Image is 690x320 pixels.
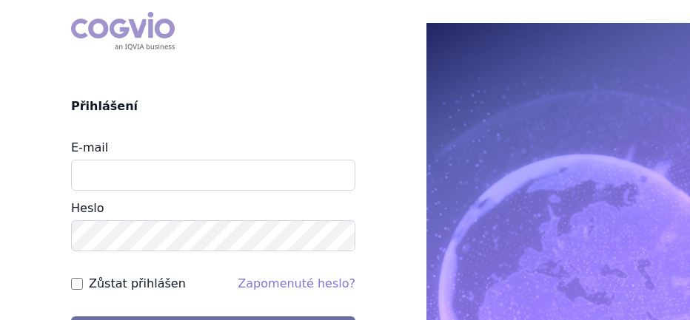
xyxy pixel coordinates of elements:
[89,275,186,293] label: Zůstat přihlášen
[71,140,108,154] label: E-mail
[71,201,104,215] label: Heslo
[71,12,175,50] div: COGVIO
[71,98,355,115] h2: Přihlášení
[238,276,355,290] a: Zapomenuté heslo?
